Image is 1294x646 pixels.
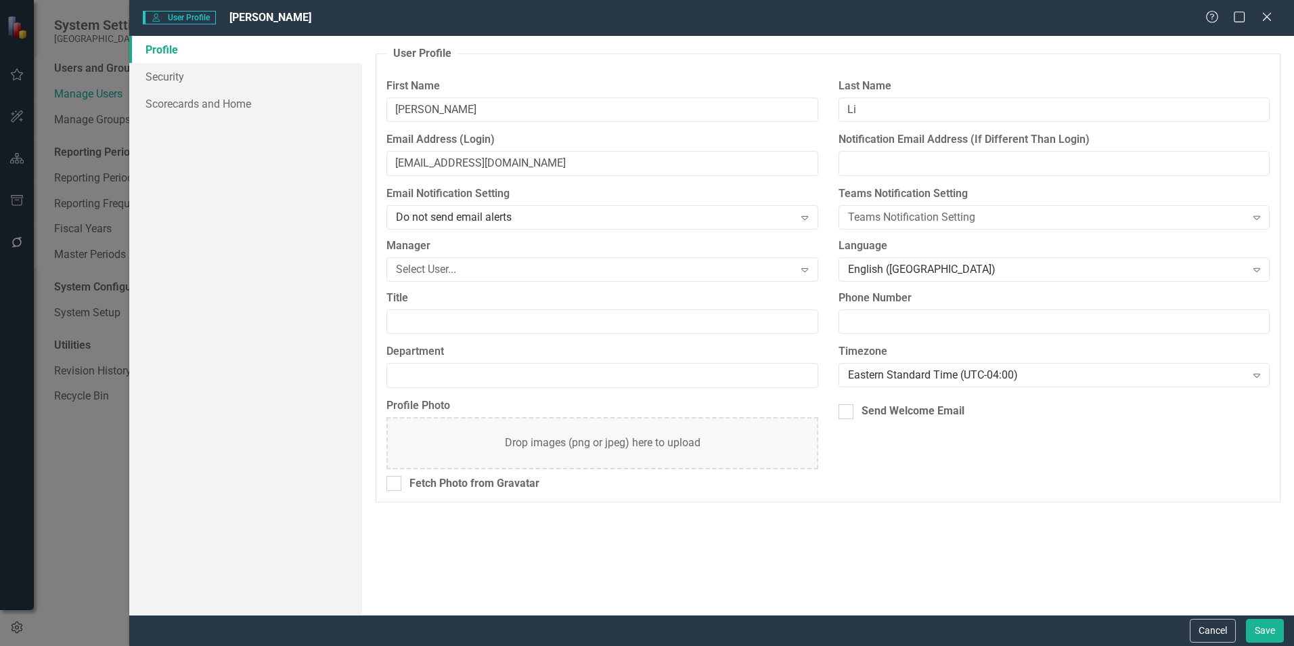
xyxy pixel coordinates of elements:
label: Manager [386,238,818,254]
label: Email Address (Login) [386,132,818,148]
div: English ([GEOGRAPHIC_DATA]) [848,261,1246,277]
label: Language [839,238,1270,254]
a: Scorecards and Home [129,90,362,117]
span: [PERSON_NAME] [229,11,311,24]
button: Cancel [1190,619,1236,643]
label: Notification Email Address (If Different Than Login) [839,132,1270,148]
button: Save [1246,619,1284,643]
label: Profile Photo [386,398,818,414]
label: Email Notification Setting [386,186,818,202]
div: Eastern Standard Time (UTC-04:00) [848,368,1246,383]
a: Profile [129,36,362,63]
a: Security [129,63,362,90]
label: Timezone [839,344,1270,360]
legend: User Profile [386,46,458,62]
label: Teams Notification Setting [839,186,1270,202]
div: Fetch Photo from Gravatar [409,476,539,492]
div: Select User... [396,261,794,277]
label: Phone Number [839,290,1270,306]
label: First Name [386,79,818,94]
label: Last Name [839,79,1270,94]
label: Title [386,290,818,306]
div: Do not send email alerts [396,210,794,225]
label: Department [386,344,818,360]
div: Drop images (png or jpeg) here to upload [505,435,700,451]
span: User Profile [143,11,215,24]
div: Send Welcome Email [862,404,964,419]
div: Teams Notification Setting [848,210,1246,225]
